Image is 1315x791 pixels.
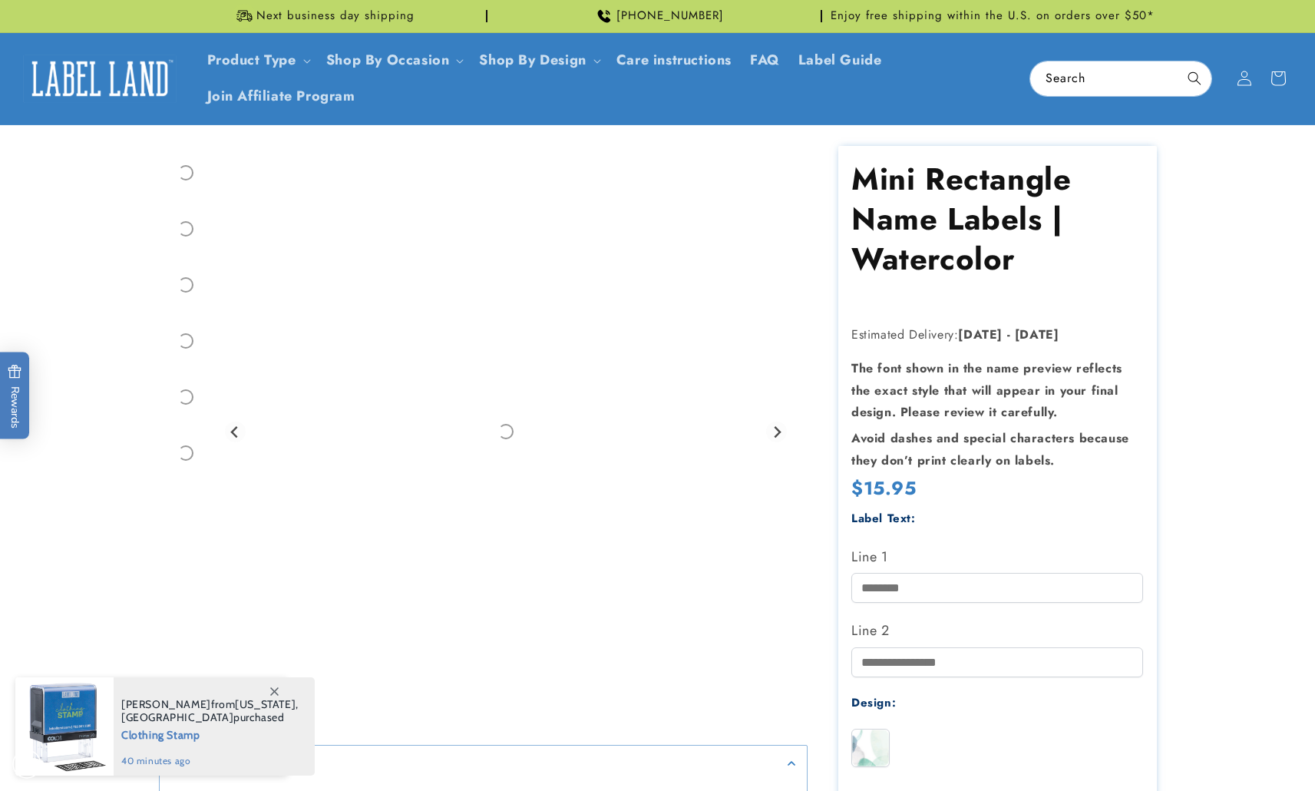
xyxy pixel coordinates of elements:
[18,49,183,108] a: Label Land
[8,365,22,429] span: Rewards
[23,55,177,102] img: Label Land
[470,42,606,78] summary: Shop By Design
[851,359,1122,422] strong: The font shown in the name preview reflects the exact style that will appear in your final design...
[1015,326,1059,343] strong: [DATE]
[159,258,213,312] div: Go to slide 3
[160,746,807,780] summary: Description
[1007,326,1011,343] strong: -
[958,326,1003,343] strong: [DATE]
[207,88,355,105] span: Join Affiliate Program
[798,51,882,69] span: Label Guide
[851,324,1143,346] p: Estimated Delivery:
[159,202,213,256] div: Go to slide 2
[851,429,1129,469] strong: Avoid dashes and special characters because they don’t print clearly on labels.
[121,698,299,724] span: from , purchased
[159,314,213,368] div: Go to slide 4
[159,482,213,536] div: Go to slide 7
[851,476,917,500] span: $15.95
[225,422,246,442] button: Go to last slide
[207,50,296,70] a: Product Type
[256,8,415,24] span: Next business day shipping
[121,697,211,711] span: [PERSON_NAME]
[851,618,1143,643] label: Line 2
[159,146,213,200] div: Go to slide 1
[159,426,213,480] div: Go to slide 6
[121,710,233,724] span: [GEOGRAPHIC_DATA]
[1178,61,1211,95] button: Search
[766,422,787,442] button: Next slide
[317,42,471,78] summary: Shop By Occasion
[851,544,1143,569] label: Line 1
[198,78,365,114] a: Join Affiliate Program
[607,42,741,78] a: Care instructions
[851,694,896,711] label: Design:
[326,51,450,69] span: Shop By Occasion
[851,510,916,527] label: Label Text:
[616,51,732,69] span: Care instructions
[851,159,1143,279] h1: Mini Rectangle Name Labels | Watercolor
[750,51,780,69] span: FAQ
[159,370,213,424] div: Go to slide 5
[235,697,296,711] span: [US_STATE]
[741,42,789,78] a: FAQ
[831,8,1155,24] span: Enjoy free shipping within the U.S. on orders over $50*
[479,50,586,70] a: Shop By Design
[616,8,724,24] span: [PHONE_NUMBER]
[198,42,317,78] summary: Product Type
[852,730,889,766] img: Watercolor
[789,42,891,78] a: Label Guide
